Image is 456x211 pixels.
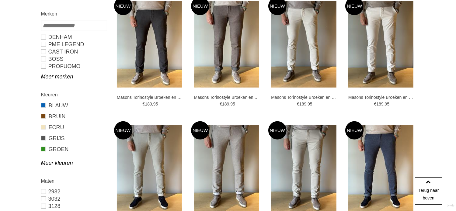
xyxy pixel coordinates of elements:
span: 189 [145,102,152,106]
span: , [306,102,308,106]
h2: Merken [41,10,106,18]
img: Masons Torinostyle Broeken en Pantalons [194,1,259,88]
span: € [374,102,377,106]
span: , [229,102,230,106]
a: Meer kleuren [41,159,106,167]
span: € [297,102,299,106]
a: GRIJS [41,134,106,142]
a: Masons Torinostyle Broeken en Pantalons [194,95,261,100]
a: Masons Torinostyle Broeken en Pantalons [271,95,338,100]
a: BLAUW [41,102,106,109]
span: 189 [222,102,229,106]
img: Masons Torinostyle Broeken en Pantalons [348,1,413,88]
span: € [220,102,222,106]
a: Masons Torinostyle Broeken en Pantalons [348,95,415,100]
span: 95 [385,102,390,106]
span: 189 [376,102,383,106]
a: Masons Torinostyle Broeken en Pantalons [117,95,184,100]
a: PME LEGEND [41,41,106,48]
a: BOSS [41,55,106,63]
a: BRUIN [41,112,106,120]
a: CAST IRON [41,48,106,55]
h2: Kleuren [41,91,106,99]
span: 189 [299,102,306,106]
span: 95 [153,102,158,106]
a: DENHAM [41,33,106,41]
a: Terug naar boven [415,177,442,205]
a: Divide [447,202,454,209]
a: GROEN [41,145,106,153]
span: € [143,102,145,106]
a: 2932 [41,188,106,195]
img: Masons Torinostyle Broeken en Pantalons [271,1,336,88]
span: 95 [308,102,312,106]
a: 3128 [41,202,106,210]
a: 3032 [41,195,106,202]
img: Masons Torinostyle Broeken en Pantalons [117,1,182,88]
h2: Maten [41,177,106,185]
span: , [152,102,153,106]
a: PROFUOMO [41,63,106,70]
span: , [384,102,385,106]
a: ECRU [41,123,106,131]
a: Meer merken [41,73,106,80]
span: 95 [230,102,235,106]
